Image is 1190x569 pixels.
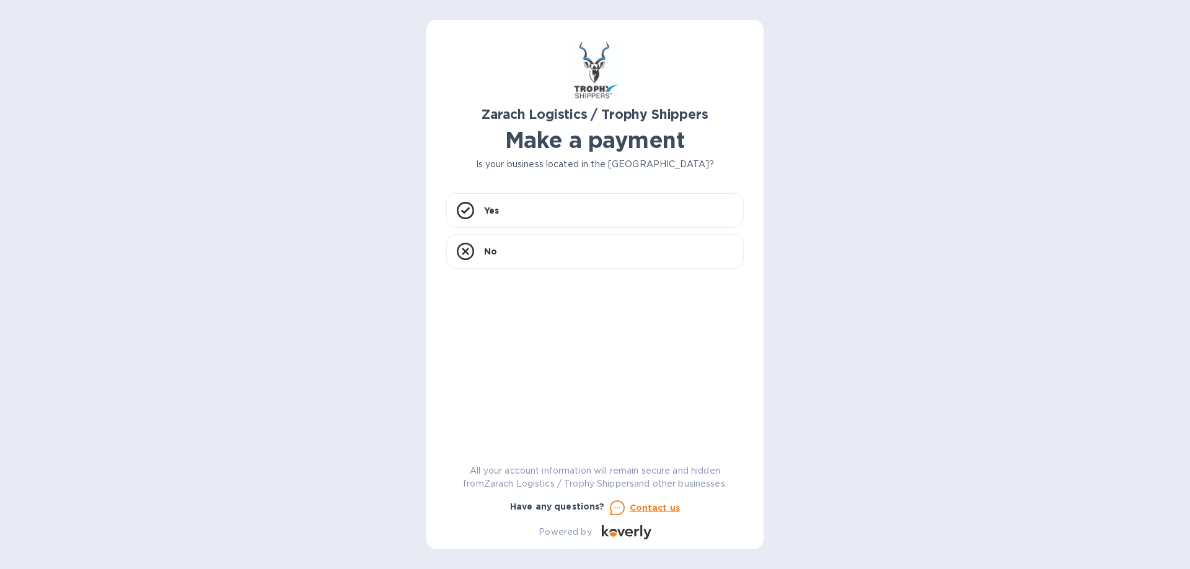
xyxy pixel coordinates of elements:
[446,464,744,490] p: All your account information will remain secure and hidden from Zarach Logistics / Trophy Shipper...
[484,204,499,217] p: Yes
[482,106,708,122] b: Zarach Logistics / Trophy Shippers
[510,502,605,511] b: Have any questions?
[446,127,744,153] h1: Make a payment
[446,158,744,171] p: Is your business located in the [GEOGRAPHIC_DATA]?
[539,526,591,539] p: Powered by
[630,503,681,513] u: Contact us
[484,245,497,258] p: No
